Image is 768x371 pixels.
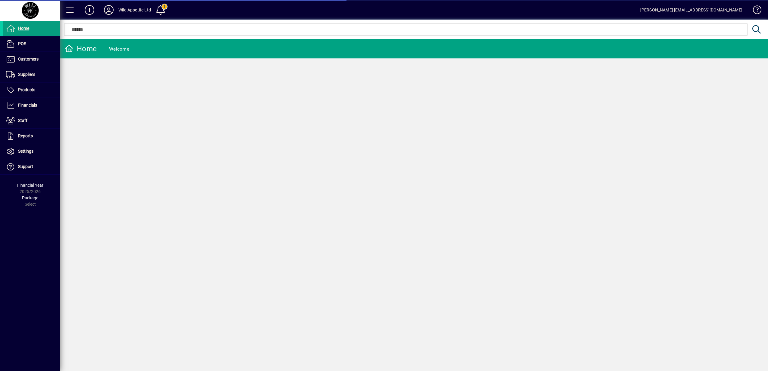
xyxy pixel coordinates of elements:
[18,149,33,154] span: Settings
[3,83,60,98] a: Products
[18,41,26,46] span: POS
[118,5,151,15] div: Wild Appetite Ltd
[18,164,33,169] span: Support
[3,67,60,82] a: Suppliers
[18,87,35,92] span: Products
[65,44,97,54] div: Home
[3,52,60,67] a: Customers
[17,183,43,188] span: Financial Year
[22,195,38,200] span: Package
[748,1,760,21] a: Knowledge Base
[18,72,35,77] span: Suppliers
[18,133,33,138] span: Reports
[3,159,60,174] a: Support
[3,113,60,128] a: Staff
[99,5,118,15] button: Profile
[18,118,27,123] span: Staff
[80,5,99,15] button: Add
[18,103,37,108] span: Financials
[3,36,60,51] a: POS
[3,129,60,144] a: Reports
[3,98,60,113] a: Financials
[109,44,129,54] div: Welcome
[18,57,39,61] span: Customers
[3,144,60,159] a: Settings
[18,26,29,31] span: Home
[640,5,742,15] div: [PERSON_NAME] [EMAIL_ADDRESS][DOMAIN_NAME]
